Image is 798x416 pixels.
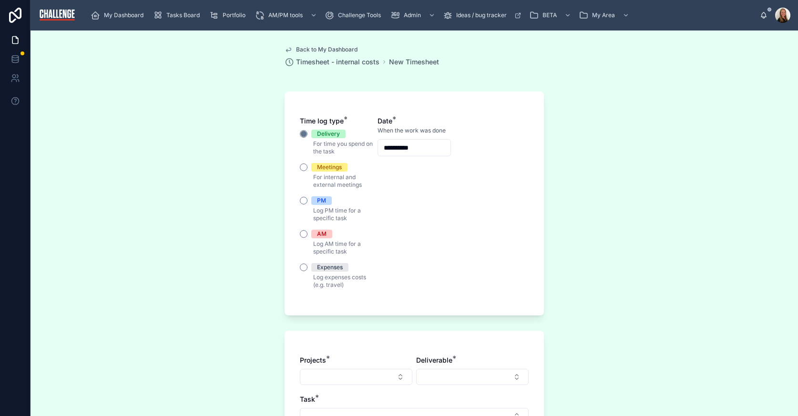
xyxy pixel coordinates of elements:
[313,240,361,255] span: Log AM time for a specific task
[542,11,557,19] span: BETA
[378,117,392,125] span: Date
[440,7,526,24] a: Ideas / bug tracker
[416,356,452,364] span: Deliverable
[38,8,76,23] img: App logo
[296,46,358,53] span: Back to My Dashboard
[404,11,421,19] span: Admin
[104,11,143,19] span: My Dashboard
[388,7,440,24] a: Admin
[317,196,326,205] div: PM
[252,7,322,24] a: AM/PM tools
[84,5,760,26] div: scrollable content
[317,230,327,238] div: AM
[416,369,529,385] button: Select Button
[526,7,576,24] a: BETA
[296,57,379,67] span: Timesheet - internal costs
[285,57,379,67] a: Timesheet - internal costs
[150,7,206,24] a: Tasks Board
[456,11,507,19] span: Ideas / bug tracker
[300,117,344,125] span: Time log type
[317,163,342,172] div: Meetings
[285,46,358,53] a: Back to My Dashboard
[592,11,615,19] span: My Area
[300,369,412,385] button: Select Button
[576,7,634,24] a: My Area
[322,7,388,24] a: Challenge Tools
[313,274,366,288] span: Log expenses costs (e.g. travel)
[166,11,200,19] span: Tasks Board
[389,57,439,67] a: New Timesheet
[206,7,252,24] a: Portfolio
[378,127,446,134] span: When the work was done
[313,173,362,188] span: For internal and external meetings
[268,11,303,19] span: AM/PM tools
[88,7,150,24] a: My Dashboard
[313,140,373,155] span: For time you spend on the task
[313,207,361,222] span: Log PM time for a specific task
[317,263,343,272] div: Expenses
[223,11,246,19] span: Portfolio
[338,11,381,19] span: Challenge Tools
[317,130,340,138] div: Delivery
[300,395,315,403] span: Task
[300,356,326,364] span: Projects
